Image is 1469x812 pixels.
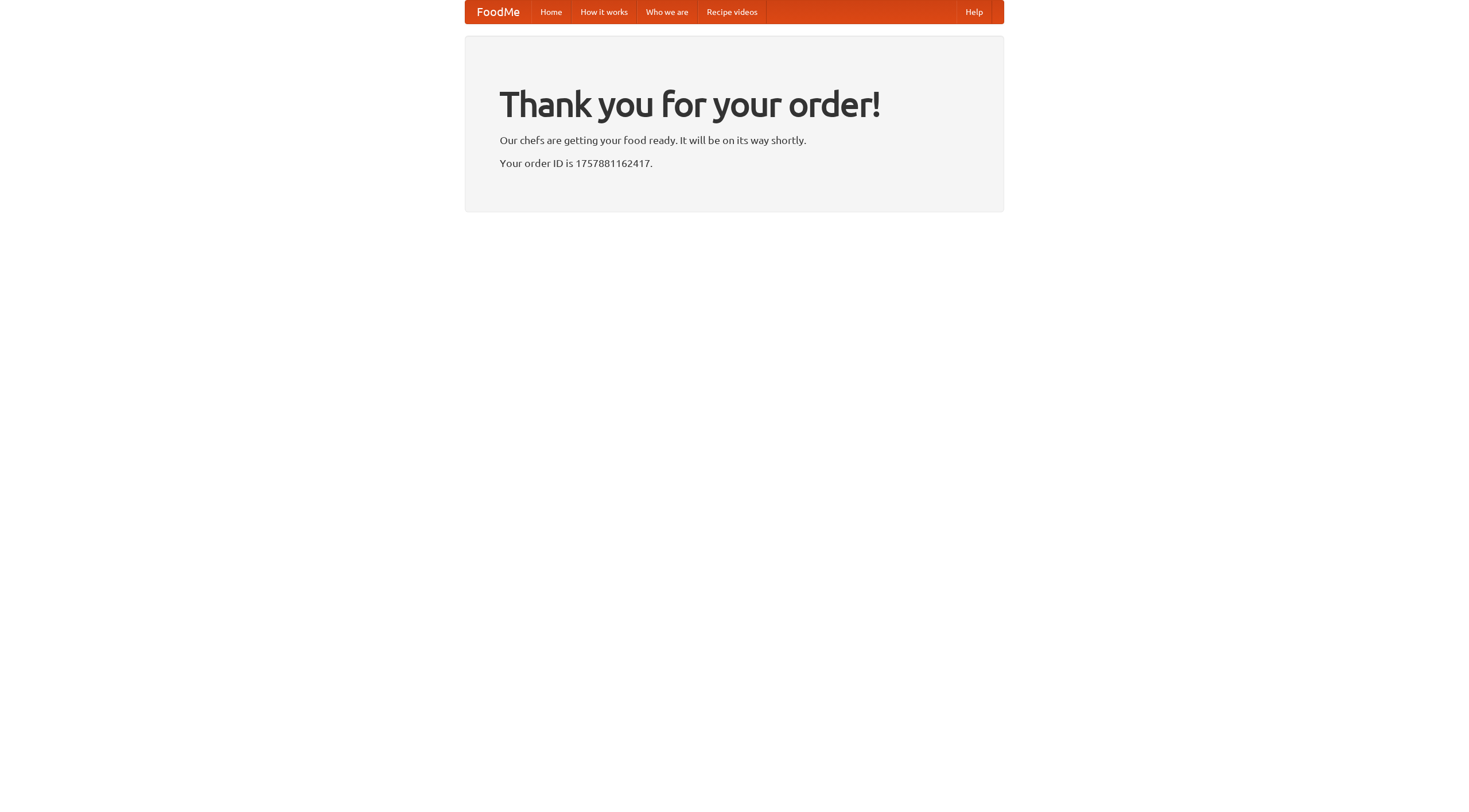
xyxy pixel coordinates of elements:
a: How it works [572,1,637,24]
a: Help [957,1,992,24]
a: Home [531,1,572,24]
a: FoodMe [465,1,531,24]
p: Our chefs are getting your food ready. It will be on its way shortly. [500,131,969,149]
a: Recipe videos [698,1,767,24]
a: Who we are [637,1,698,24]
h1: Thank you for your order! [500,76,969,131]
p: Your order ID is 1757881162417. [500,154,969,172]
